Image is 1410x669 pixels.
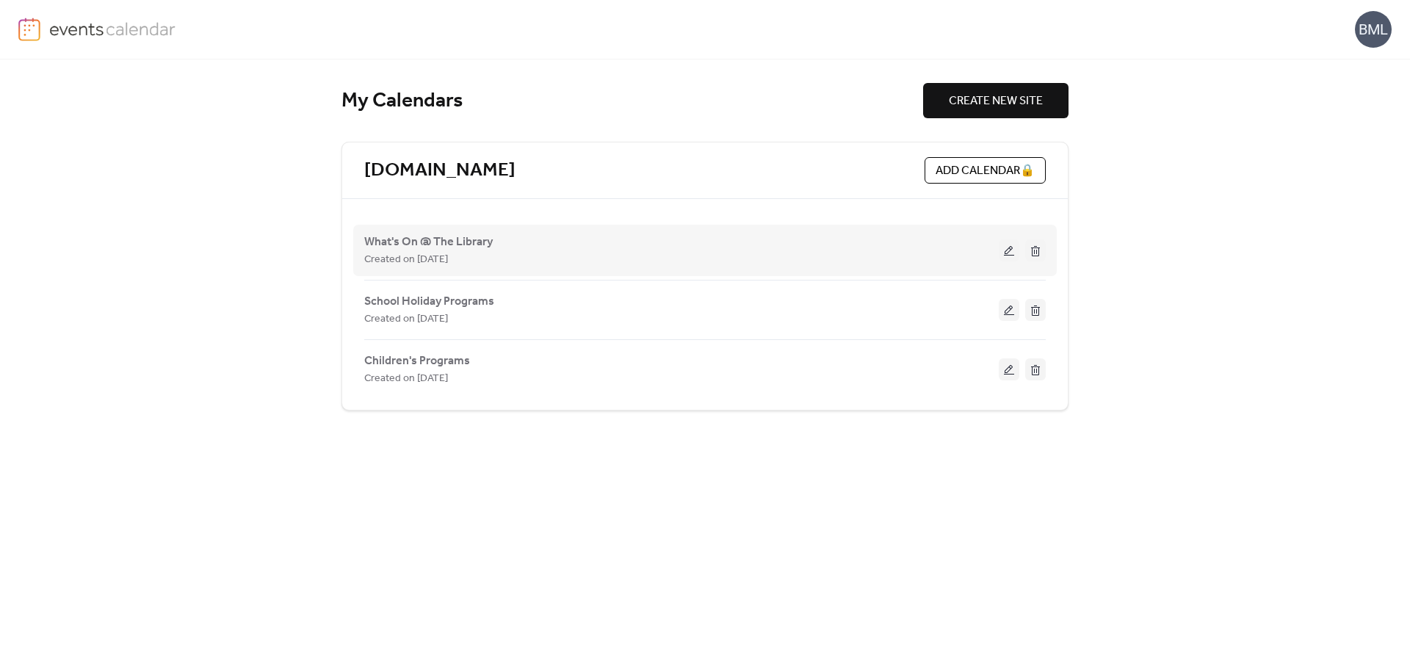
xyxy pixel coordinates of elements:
img: logo [18,18,40,41]
div: My Calendars [341,88,923,114]
span: Created on [DATE] [364,251,448,269]
img: logo-type [49,18,176,40]
div: BML [1355,11,1392,48]
span: Children's Programs [364,352,470,370]
span: Created on [DATE] [364,311,448,328]
span: Created on [DATE] [364,370,448,388]
a: School Holiday Programs [364,297,494,305]
button: CREATE NEW SITE [923,83,1069,118]
a: What's On @ The Library [364,238,493,246]
a: Children's Programs [364,357,470,365]
span: What's On @ The Library [364,234,493,251]
a: [DOMAIN_NAME] [364,159,516,183]
span: CREATE NEW SITE [949,93,1043,110]
span: School Holiday Programs [364,293,494,311]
